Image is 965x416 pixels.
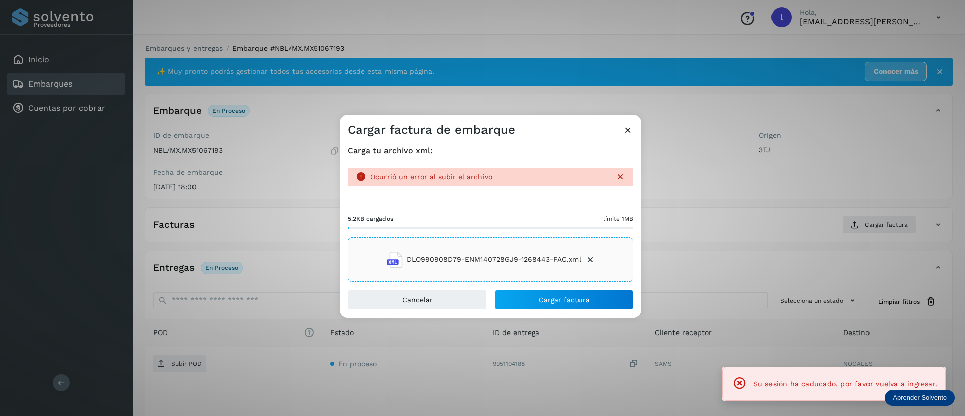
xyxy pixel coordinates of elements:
[348,290,487,310] button: Cancelar
[407,254,581,265] span: DLO990908D79-ENM140728GJ9-1268443-FAC.xml
[348,123,515,137] h3: Cargar factura de embarque
[885,390,955,406] div: Aprender Solvento
[539,296,590,303] span: Cargar factura
[753,380,937,388] span: Su sesión ha caducado, por favor vuelva a ingresar.
[370,173,607,181] p: Ocurrió un error al subir el archivo
[893,394,947,402] p: Aprender Solvento
[402,296,433,303] span: Cancelar
[495,290,633,310] button: Cargar factura
[603,214,633,223] span: límite 1MB
[348,214,393,223] span: 5.2KB cargados
[348,146,633,155] h4: Carga tu archivo xml:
